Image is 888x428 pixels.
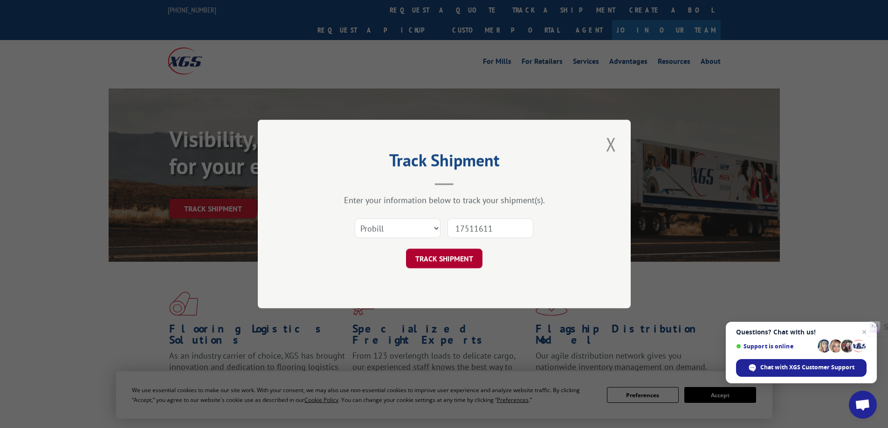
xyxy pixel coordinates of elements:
[304,195,584,205] div: Enter your information below to track your shipment(s).
[849,391,877,419] a: Open chat
[736,328,867,336] span: Questions? Chat with us!
[406,249,482,268] button: TRACK SHIPMENT
[760,363,854,372] span: Chat with XGS Customer Support
[603,131,619,157] button: Close modal
[447,218,533,238] input: Number(s)
[736,343,814,350] span: Support is online
[736,359,867,377] span: Chat with XGS Customer Support
[304,154,584,171] h2: Track Shipment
